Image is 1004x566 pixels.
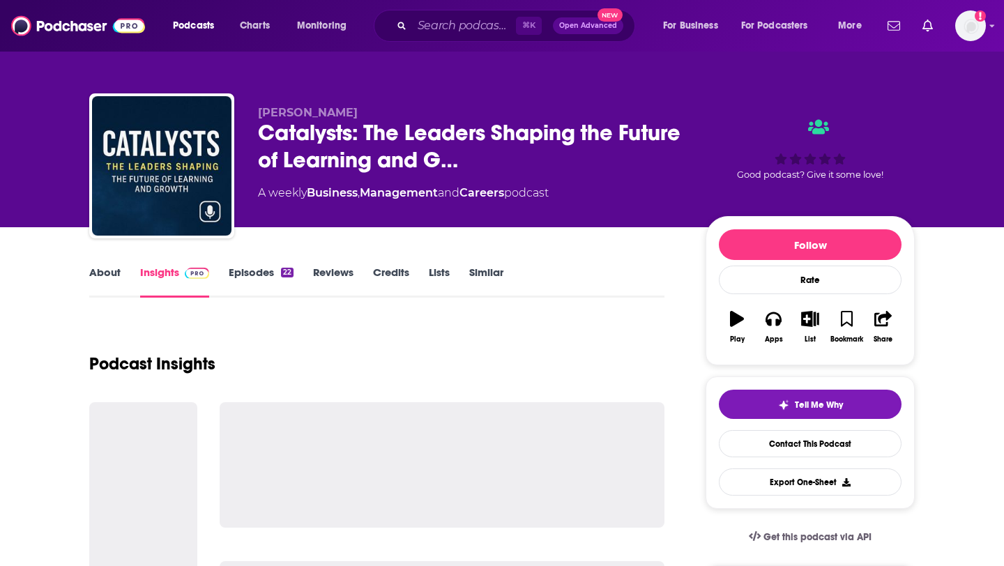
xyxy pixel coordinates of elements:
[805,335,816,344] div: List
[240,16,270,36] span: Charts
[173,16,214,36] span: Podcasts
[11,13,145,39] img: Podchaser - Follow, Share and Rate Podcasts
[719,390,902,419] button: tell me why sparkleTell Me Why
[765,335,783,344] div: Apps
[719,229,902,260] button: Follow
[229,266,294,298] a: Episodes22
[719,468,902,496] button: Export One-Sheet
[882,14,906,38] a: Show notifications dropdown
[287,15,365,37] button: open menu
[459,186,504,199] a: Careers
[865,302,902,352] button: Share
[830,335,863,344] div: Bookmark
[412,15,516,37] input: Search podcasts, credits, & more...
[719,430,902,457] a: Contact This Podcast
[778,399,789,411] img: tell me why sparkle
[185,268,209,279] img: Podchaser Pro
[763,531,872,543] span: Get this podcast via API
[429,266,450,298] a: Lists
[828,15,879,37] button: open menu
[874,335,892,344] div: Share
[140,266,209,298] a: InsightsPodchaser Pro
[92,96,231,236] img: Catalysts: The Leaders Shaping the Future of Learning and Growth
[553,17,623,34] button: Open AdvancedNew
[373,266,409,298] a: Credits
[663,16,718,36] span: For Business
[792,302,828,352] button: List
[469,266,503,298] a: Similar
[281,268,294,277] div: 22
[737,169,883,180] span: Good podcast? Give it some love!
[516,17,542,35] span: ⌘ K
[258,106,358,119] span: [PERSON_NAME]
[828,302,865,352] button: Bookmark
[358,186,360,199] span: ,
[719,266,902,294] div: Rate
[795,399,843,411] span: Tell Me Why
[955,10,986,41] span: Logged in as elliesachs09
[598,8,623,22] span: New
[738,520,883,554] a: Get this podcast via API
[755,302,791,352] button: Apps
[307,186,358,199] a: Business
[706,106,915,192] div: Good podcast? Give it some love!
[917,14,938,38] a: Show notifications dropdown
[438,186,459,199] span: and
[838,16,862,36] span: More
[730,335,745,344] div: Play
[741,16,808,36] span: For Podcasters
[89,266,121,298] a: About
[231,15,278,37] a: Charts
[297,16,347,36] span: Monitoring
[313,266,353,298] a: Reviews
[955,10,986,41] img: User Profile
[360,186,438,199] a: Management
[653,15,736,37] button: open menu
[163,15,232,37] button: open menu
[258,185,549,201] div: A weekly podcast
[719,302,755,352] button: Play
[387,10,648,42] div: Search podcasts, credits, & more...
[559,22,617,29] span: Open Advanced
[955,10,986,41] button: Show profile menu
[732,15,828,37] button: open menu
[975,10,986,22] svg: Add a profile image
[89,353,215,374] h1: Podcast Insights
